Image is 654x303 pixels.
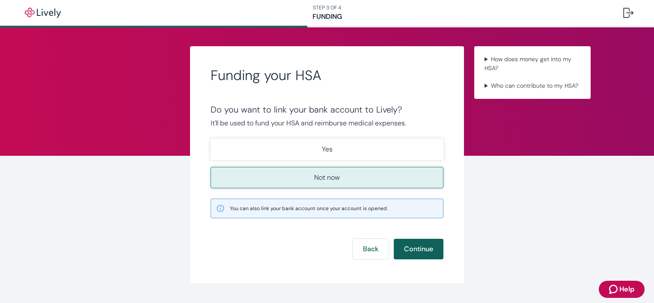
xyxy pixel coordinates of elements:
summary: Who can contribute to my HSA? [481,80,584,92]
svg: Zendesk support icon [609,284,619,294]
button: Not now [211,167,443,188]
h2: Funding your HSA [211,67,443,84]
img: Lively [19,8,67,18]
div: Do you want to link your bank account to Lively? [211,104,443,115]
p: It'll be used to fund your HSA and reimburse medical expenses. [211,118,443,128]
button: Continue [394,239,443,259]
button: Yes [211,139,443,160]
span: Help [619,284,634,294]
p: Not now [314,172,340,183]
button: Zendesk support iconHelp [599,281,645,298]
summary: How does money get into my HSA? [481,53,584,74]
span: You can also link your bank account once your account is opened. [230,205,388,212]
button: Back [353,239,389,259]
p: Yes [322,144,333,154]
button: Log out [616,3,640,23]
